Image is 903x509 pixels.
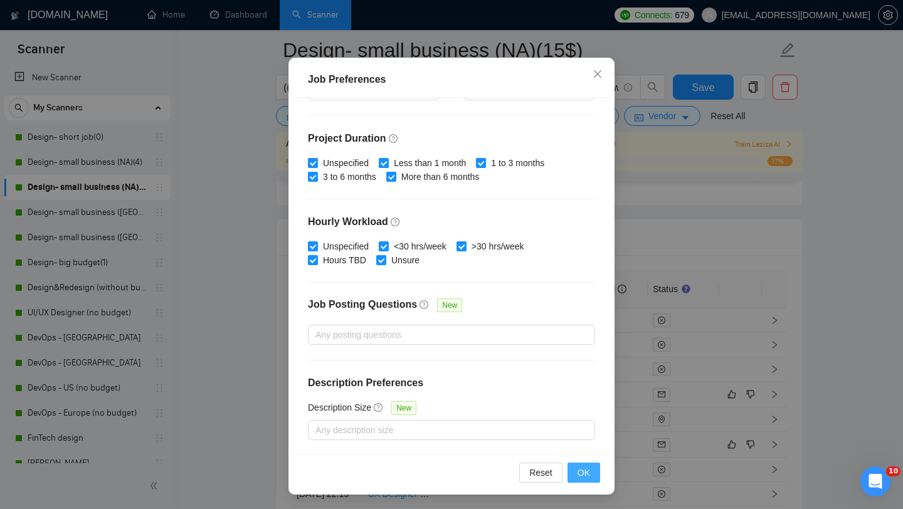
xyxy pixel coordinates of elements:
[308,375,595,391] h4: Description Preferences
[467,239,529,253] span: >30 hrs/week
[860,466,890,496] iframe: Intercom live chat
[389,156,471,170] span: Less than 1 month
[308,214,595,229] h4: Hourly Workload
[593,69,603,79] span: close
[308,401,371,414] h5: Description Size
[318,239,374,253] span: Unspecified
[308,72,595,87] div: Job Preferences
[519,463,562,483] button: Reset
[420,300,430,310] span: question-circle
[386,253,425,267] span: Unsure
[391,401,416,415] span: New
[578,466,590,480] span: OK
[391,217,401,227] span: question-circle
[318,253,371,267] span: Hours TBD
[568,463,600,483] button: OK
[318,170,381,184] span: 3 to 6 months
[308,297,417,312] h4: Job Posting Questions
[396,170,485,184] span: More than 6 months
[318,156,374,170] span: Unspecified
[389,239,451,253] span: <30 hrs/week
[389,134,399,144] span: question-circle
[581,58,615,92] button: Close
[886,466,900,476] span: 10
[529,466,552,480] span: Reset
[308,131,595,146] h4: Project Duration
[374,402,384,412] span: question-circle
[486,156,549,170] span: 1 to 3 months
[440,80,463,115] div: -
[437,298,462,312] span: New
